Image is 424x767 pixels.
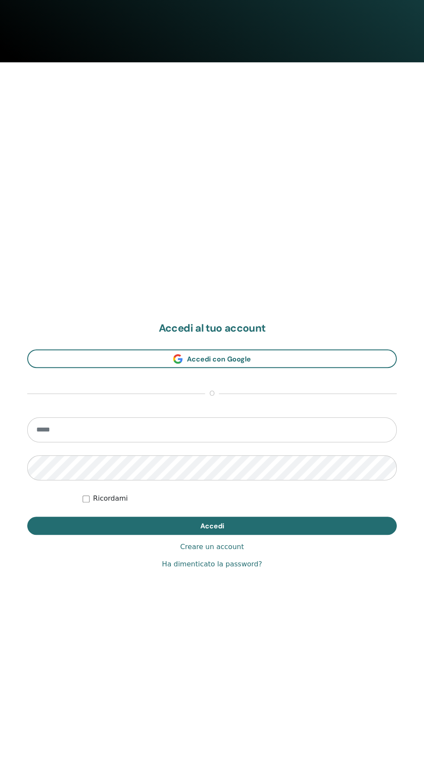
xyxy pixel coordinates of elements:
[200,521,224,531] span: Accedi
[187,355,251,364] span: Accedi con Google
[27,517,397,535] button: Accedi
[93,493,128,504] label: Ricordami
[162,559,262,569] a: Ha dimenticato la password?
[83,493,397,504] div: Keep me authenticated indefinitely or until I manually logout
[27,322,397,335] h2: Accedi al tuo account
[205,389,219,399] span: o
[180,542,244,552] a: Creare un account
[27,349,397,368] a: Accedi con Google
